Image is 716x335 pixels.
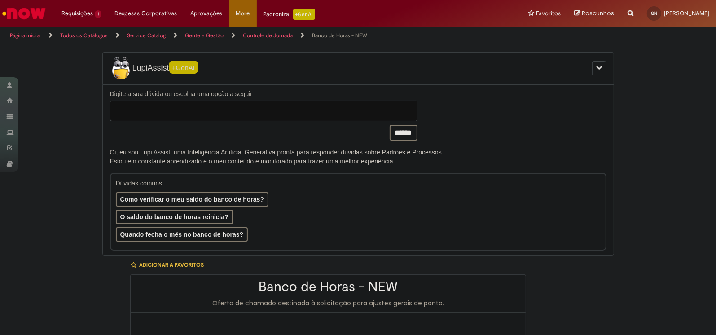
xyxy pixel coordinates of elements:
[582,9,614,18] span: Rascunhos
[185,32,224,39] a: Gente e Gestão
[536,9,561,18] span: Favoritos
[116,227,248,242] button: Quando fecha o mês no banco de horas?
[61,9,93,18] span: Requisições
[243,32,293,39] a: Controle de Jornada
[10,32,41,39] a: Página inicial
[169,61,198,74] span: +GenAI
[7,27,470,44] ul: Trilhas de página
[264,9,315,20] div: Padroniza
[60,32,108,39] a: Todos os Catálogos
[140,299,517,308] div: Oferta de chamado destinada à solicitação para ajustes gerais de ponto.
[116,179,591,188] p: Dúvidas comuns:
[293,9,315,20] p: +GenAi
[130,256,209,274] button: Adicionar a Favoritos
[115,9,177,18] span: Despesas Corporativas
[116,210,233,224] button: O saldo do banco de horas reinicia?
[236,9,250,18] span: More
[95,10,101,18] span: 1
[110,57,132,79] img: Lupi
[651,10,657,16] span: GN
[127,32,166,39] a: Service Catalog
[191,9,223,18] span: Aprovações
[110,89,417,98] label: Digite a sua dúvida ou escolha uma opção a seguir
[110,148,444,166] div: Oi, eu sou Lupi Assist, uma Inteligência Artificial Generativa pronta para responder dúvidas sobr...
[139,261,204,269] span: Adicionar a Favoritos
[574,9,614,18] a: Rascunhos
[102,52,614,84] div: LupiLupiAssist+GenAI
[664,9,709,17] span: [PERSON_NAME]
[110,57,198,79] span: LupiAssist
[140,279,517,294] h2: Banco de Horas - NEW
[116,192,269,207] button: Como verificar o meu saldo do banco de horas?
[1,4,47,22] img: ServiceNow
[312,32,367,39] a: Banco de Horas - NEW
